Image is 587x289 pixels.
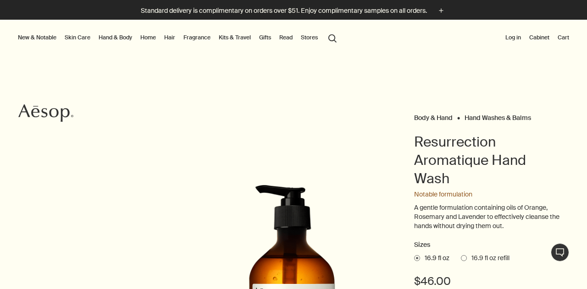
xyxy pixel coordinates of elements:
[217,32,253,43] a: Kits & Travel
[504,20,571,56] nav: supplementary
[414,274,451,289] span: $46.00
[63,32,92,43] a: Skin Care
[141,5,446,16] button: Standard delivery is complimentary on orders over $51. Enjoy complimentary samples on all orders.
[18,104,73,122] svg: Aesop
[556,32,571,43] button: Cart
[324,29,341,46] button: Open search
[16,102,76,127] a: Aesop
[414,240,561,251] h2: Sizes
[257,32,273,43] a: Gifts
[465,114,531,118] a: Hand Washes & Balms
[551,243,569,262] button: Live Assistance
[527,32,551,43] a: Cabinet
[299,32,320,43] button: Stores
[414,133,561,188] h1: Resurrection Aromatique Hand Wash
[16,20,341,56] nav: primary
[97,32,134,43] a: Hand & Body
[162,32,177,43] a: Hair
[414,114,453,118] a: Body & Hand
[504,32,523,43] button: Log in
[138,32,158,43] a: Home
[414,203,561,230] p: A gentle formulation containing oils of Orange, Rosemary and Lavender to effectively cleanse the ...
[182,32,212,43] a: Fragrance
[16,32,58,43] button: New & Notable
[141,6,427,16] p: Standard delivery is complimentary on orders over $51. Enjoy complimentary samples on all orders.
[420,254,449,263] span: 16.9 fl oz
[277,32,294,43] a: Read
[467,254,509,263] span: 16.9 fl oz refill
